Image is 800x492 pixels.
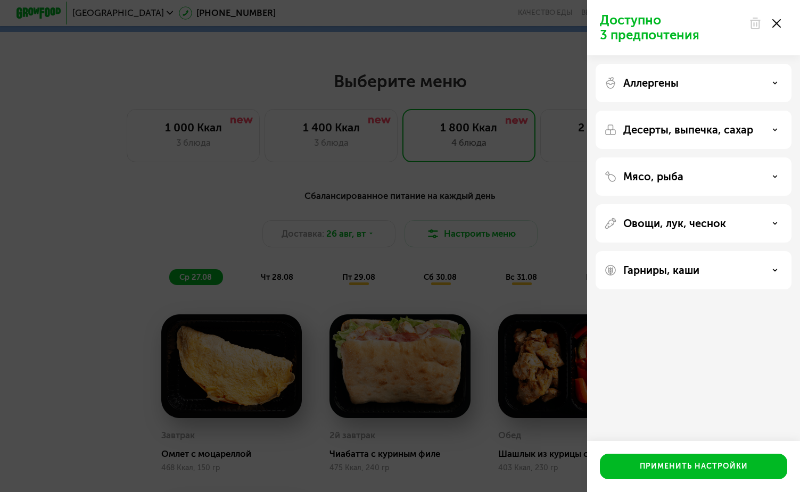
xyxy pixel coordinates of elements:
p: Гарниры, каши [623,264,699,277]
p: Овощи, лук, чеснок [623,217,726,230]
p: Десерты, выпечка, сахар [623,123,753,136]
p: Аллергены [623,77,679,89]
p: Доступно 3 предпочтения [600,13,743,43]
p: Мясо, рыба [623,170,683,183]
div: Применить настройки [640,461,748,472]
button: Применить настройки [600,454,787,479]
